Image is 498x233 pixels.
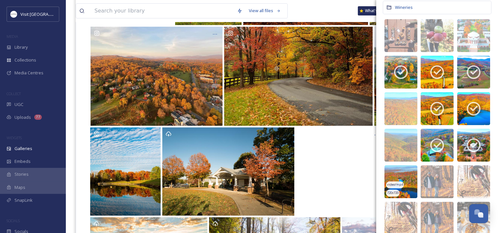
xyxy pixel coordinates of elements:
[34,115,42,120] div: 77
[457,56,490,89] img: d80935eb-d00a-46d2-8a23-64e479590632.jpg
[14,101,23,108] span: UGC
[7,91,21,96] span: COLLECT
[421,129,454,162] img: 1b9335dd-6ba0-4362-bfb9-d8b88bdf708e.jpg
[7,34,18,39] span: MEDIA
[20,11,71,17] span: Visit [GEOGRAPHIC_DATA]
[14,70,43,76] span: Media Centres
[14,184,25,191] span: Maps
[14,145,32,152] span: Galleries
[457,129,490,162] img: b13cbed1-de37-48dc-9712-802de9cba449.jpg
[387,182,403,187] span: video/mp4
[384,19,417,52] img: c4ba710e-689f-44a5-9134-43ce1a4c4c64.jpg
[421,165,454,198] img: 2b233dfb-9cb9-422d-b708-d0855fe2994b.jpg
[14,171,29,177] span: Stories
[14,158,31,165] span: Embeds
[358,6,391,15] a: What's New
[384,165,417,198] img: cb7c2e9d-22d4-4fdc-83f5-8d4dbb18c8df.jpg
[457,19,490,52] img: abf5bb6b-d662-4807-b931-6ee209945b99.jpg
[7,135,22,140] span: WIDGETS
[11,11,17,17] img: Circle%20Logo.png
[384,129,417,162] img: 62902bba-32b8-44c3-9187-a4fae3ab1af1.jpg
[14,57,36,63] span: Collections
[469,204,488,223] button: Open Chat
[421,19,454,52] img: 9e7ee7f2-20c4-42d9-999d-b9d866d0b708.jpg
[14,114,31,120] span: Uploads
[421,92,454,125] img: c0ddd910-ceb4-4713-ae8b-f0e780892692.jpg
[384,92,417,125] img: 1b1037ad-5e42-4ed4-a059-f1ea1da0286d.jpg
[14,197,33,203] span: SnapLink
[421,56,454,89] img: 5597aa98-120f-4624-8a5e-6f7d8e2d974d.jpg
[14,44,28,50] span: Library
[457,165,490,198] img: 2843206f-4429-4348-ab9f-0604b024e33e.jpg
[91,4,234,18] input: Search your library
[395,4,413,10] span: Wineries
[387,191,399,195] span: 720 x 720
[7,218,20,223] span: SOCIALS
[246,4,284,17] a: View all files
[457,92,490,125] img: 0649db1c-d992-4771-b13c-7260d1ef50c8.jpg
[384,56,417,89] img: 6b2f6a91-b9ad-41c1-8533-e2cb628ae493.jpg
